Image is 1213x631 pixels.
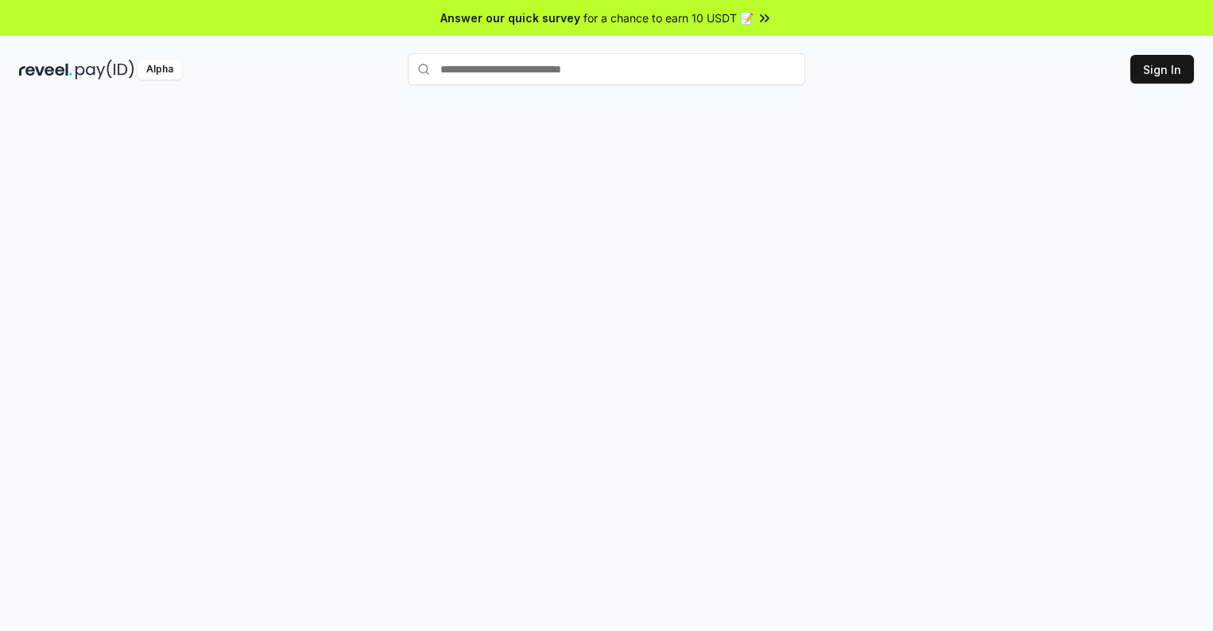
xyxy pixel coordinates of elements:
[76,60,134,80] img: pay_id
[19,60,72,80] img: reveel_dark
[1130,55,1194,84] button: Sign In
[138,60,182,80] div: Alpha
[583,10,754,26] span: for a chance to earn 10 USDT 📝
[440,10,580,26] span: Answer our quick survey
